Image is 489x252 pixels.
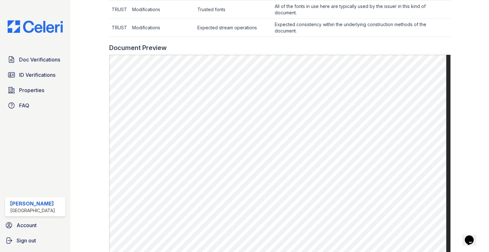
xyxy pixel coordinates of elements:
[130,1,195,19] td: Modifications
[19,86,44,94] span: Properties
[10,207,55,214] div: [GEOGRAPHIC_DATA]
[3,20,68,33] img: CE_Logo_Blue-a8612792a0a2168367f1c8372b55b34899dd931a85d93a1a3d3e32e68fde9ad4.png
[462,227,483,246] iframe: chat widget
[17,237,36,244] span: Sign out
[109,43,167,52] div: Document Preview
[10,200,55,207] div: [PERSON_NAME]
[17,221,37,229] span: Account
[109,1,130,19] td: TRUST
[109,19,130,37] td: TRUST
[5,53,65,66] a: Doc Verifications
[272,19,450,37] td: Expected consistency within the underlying construction methods of the document.
[19,71,55,79] span: ID Verifications
[3,219,68,232] a: Account
[5,84,65,97] a: Properties
[19,102,29,109] span: FAQ
[272,1,450,19] td: All of the fonts in use here are typically used by the issuer in this kind of document.
[195,19,273,37] td: Expected stream operations
[3,234,68,247] a: Sign out
[19,56,60,63] span: Doc Verifications
[5,99,65,112] a: FAQ
[195,1,273,19] td: Trusted fonts
[5,68,65,81] a: ID Verifications
[130,19,195,37] td: Modifications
